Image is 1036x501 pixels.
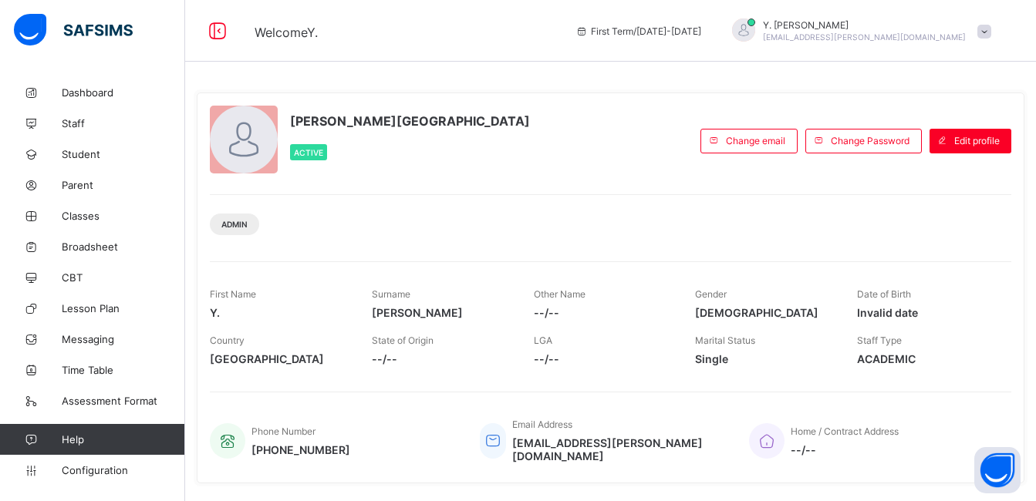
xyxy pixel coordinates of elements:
span: Gender [695,288,727,300]
span: --/-- [791,443,899,456]
span: Student [62,148,185,160]
span: Staff [62,117,185,129]
span: Parent [62,179,185,191]
span: [PERSON_NAME] [372,306,511,319]
span: session/term information [575,25,701,37]
span: Classes [62,210,185,222]
span: Welcome Y. [255,25,318,40]
span: Surname [372,288,410,300]
span: Dashboard [62,86,185,99]
span: Lesson Plan [62,302,185,314]
span: Admin [221,220,248,229]
span: Country [210,335,245,346]
span: Y. [PERSON_NAME] [763,19,966,31]
span: CBT [62,271,185,284]
span: Active [294,148,323,157]
span: [PHONE_NUMBER] [251,443,350,456]
span: Y. [210,306,349,319]
span: Broadsheet [62,240,185,253]
span: [EMAIL_ADDRESS][PERSON_NAME][DOMAIN_NAME] [763,32,966,42]
span: Change email [726,135,785,146]
span: Marital Status [695,335,755,346]
span: [EMAIL_ADDRESS][PERSON_NAME][DOMAIN_NAME] [512,436,726,462]
span: [GEOGRAPHIC_DATA] [210,352,349,365]
span: Email Address [512,419,572,430]
button: Open asap [974,447,1021,493]
img: safsims [14,14,133,46]
div: Y.Ajayi [717,18,999,44]
span: First Name [210,288,256,300]
span: Home / Contract Address [791,425,899,437]
span: Configuration [62,464,184,476]
span: Edit profile [954,135,1000,146]
span: [PERSON_NAME][GEOGRAPHIC_DATA] [290,113,530,129]
span: State of Origin [372,335,434,346]
span: Single [695,352,834,365]
span: --/-- [534,352,673,365]
span: [DEMOGRAPHIC_DATA] [695,306,834,319]
span: Invalid date [857,306,996,319]
span: --/-- [534,306,673,319]
span: ACADEMIC [857,352,996,365]
span: Other Name [534,288,585,300]
span: Change Password [831,135,909,146]
span: Time Table [62,364,185,376]
span: Assessment Format [62,395,185,407]
span: --/-- [372,352,511,365]
span: Messaging [62,333,185,345]
span: LGA [534,335,552,346]
span: Date of Birth [857,288,911,300]
span: Phone Number [251,425,316,437]
span: Staff Type [857,335,902,346]
span: Help [62,433,184,446]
